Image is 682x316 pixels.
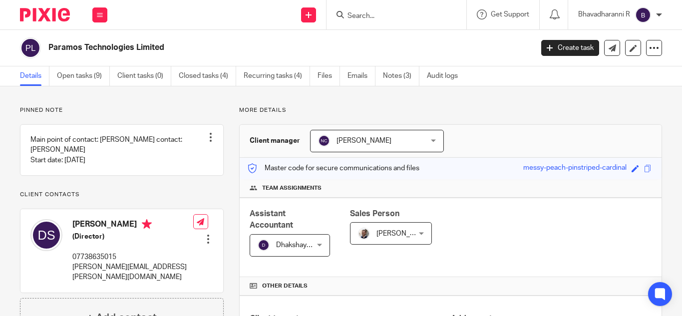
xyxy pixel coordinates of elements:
span: Get Support [491,11,529,18]
h4: [PERSON_NAME] [72,219,193,232]
p: Bhavadharanni R [578,9,630,19]
p: Pinned note [20,106,224,114]
h3: Client manager [250,136,300,146]
span: Assistant Accountant [250,210,293,229]
span: [PERSON_NAME] [337,137,391,144]
p: [PERSON_NAME][EMAIL_ADDRESS][PERSON_NAME][DOMAIN_NAME] [72,262,193,283]
img: Pixie [20,8,70,21]
span: Sales Person [350,210,399,218]
img: svg%3E [318,135,330,147]
p: More details [239,106,662,114]
p: Master code for secure communications and files [247,163,419,173]
a: Closed tasks (4) [179,66,236,86]
span: Dhakshaya M [276,242,318,249]
img: svg%3E [635,7,651,23]
a: Recurring tasks (4) [244,66,310,86]
a: Audit logs [427,66,465,86]
div: messy-peach-pinstriped-cardinal [523,163,627,174]
h2: Paramos Technologies Limited [48,42,431,53]
span: Other details [262,282,308,290]
p: 07738635015 [72,252,193,262]
a: Notes (3) [383,66,419,86]
a: Files [318,66,340,86]
img: svg%3E [20,37,41,58]
img: Matt%20Circle.png [358,228,370,240]
input: Search [346,12,436,21]
span: [PERSON_NAME] [376,230,431,237]
img: svg%3E [30,219,62,251]
a: Emails [347,66,375,86]
a: Client tasks (0) [117,66,171,86]
i: Primary [142,219,152,229]
p: Client contacts [20,191,224,199]
a: Details [20,66,49,86]
img: svg%3E [258,239,270,251]
a: Create task [541,40,599,56]
h5: (Director) [72,232,193,242]
span: Team assignments [262,184,322,192]
a: Open tasks (9) [57,66,110,86]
